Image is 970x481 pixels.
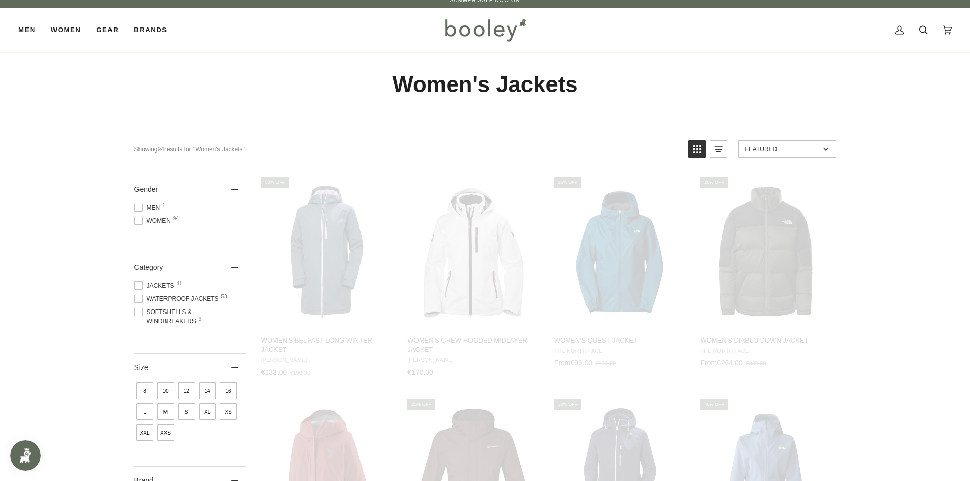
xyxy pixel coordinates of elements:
[126,8,175,52] a: Brands
[162,203,165,208] span: 1
[134,216,174,225] span: Women
[173,216,179,221] span: 94
[134,294,222,303] span: Waterproof Jackets
[199,382,216,399] span: Size: 14
[136,382,153,399] span: Size: 8
[18,8,43,52] a: Men
[136,403,153,420] span: Size: L
[199,317,202,322] span: 9
[157,403,174,420] span: Size: M
[178,382,195,399] span: Size: 12
[221,294,227,299] span: 53
[158,146,164,153] b: 94
[134,363,148,372] span: Size
[134,25,167,35] span: Brands
[134,185,158,193] span: Gender
[18,25,36,35] span: Men
[688,140,706,158] a: View grid mode
[134,263,163,271] span: Category
[43,8,89,52] a: Women
[738,140,836,158] a: Sort options
[134,140,681,158] div: Showing results for "Women's Jackets"
[10,440,41,471] iframe: Button to open loyalty program pop-up
[136,424,153,441] span: Size: XXL
[134,71,836,99] h1: Women's Jackets
[51,25,81,35] span: Women
[177,281,182,286] span: 31
[178,403,195,420] span: Size: S
[220,382,237,399] span: Size: 16
[134,281,177,290] span: Jackets
[134,203,163,212] span: Men
[89,8,126,52] a: Gear
[157,382,174,399] span: Size: 10
[199,403,216,420] span: Size: XL
[96,25,119,35] span: Gear
[710,140,727,158] a: View list mode
[134,307,246,326] span: Softshells & Windbreakers
[440,15,530,45] img: Booley
[220,403,237,420] span: Size: XS
[157,424,174,441] span: Size: XXS
[745,146,820,153] span: Featured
